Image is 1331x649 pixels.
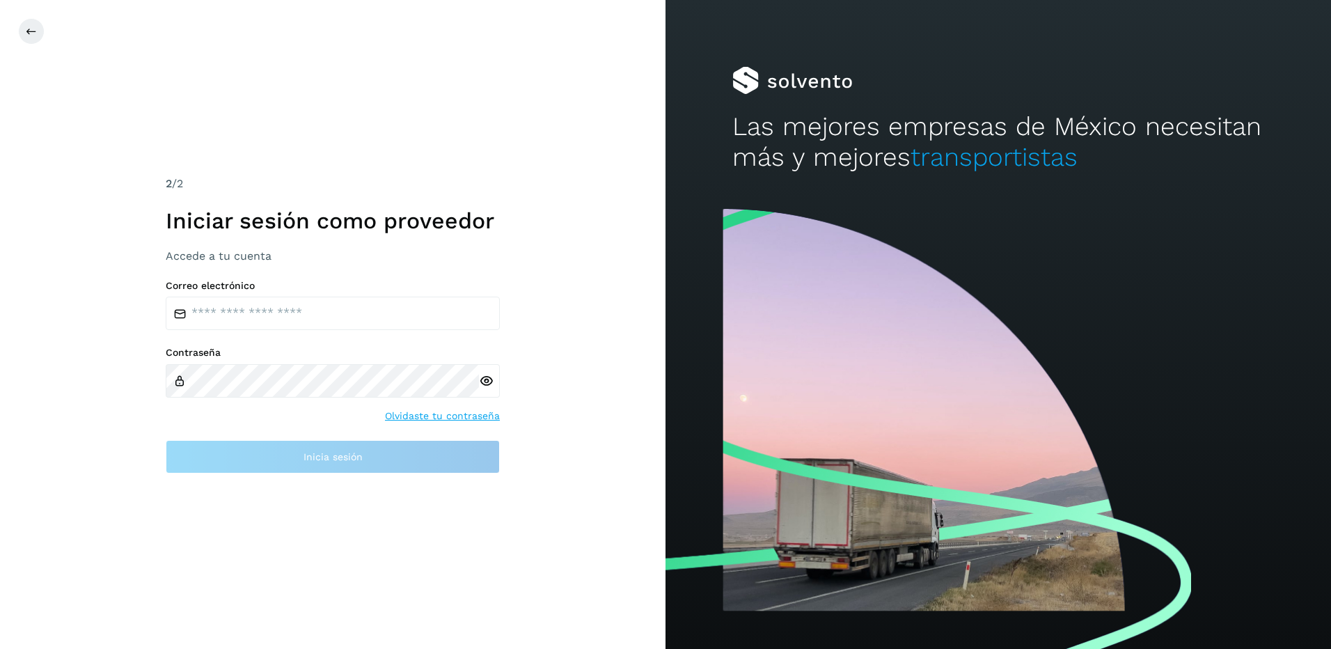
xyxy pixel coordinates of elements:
[732,111,1265,173] h2: Las mejores empresas de México necesitan más y mejores
[166,347,500,359] label: Contraseña
[911,142,1078,172] span: transportistas
[166,280,500,292] label: Correo electrónico
[304,452,363,462] span: Inicia sesión
[166,208,500,234] h1: Iniciar sesión como proveedor
[166,177,172,190] span: 2
[166,175,500,192] div: /2
[166,440,500,474] button: Inicia sesión
[166,249,500,263] h3: Accede a tu cuenta
[385,409,500,423] a: Olvidaste tu contraseña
